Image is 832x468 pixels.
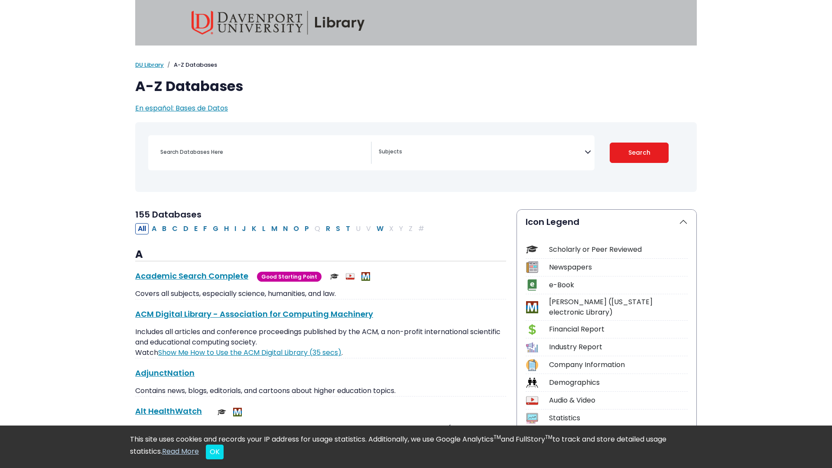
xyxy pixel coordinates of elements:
[280,223,290,234] button: Filter Results N
[169,223,180,234] button: Filter Results C
[135,270,248,281] a: Academic Search Complete
[330,272,339,281] img: Scholarly or Peer Reviewed
[159,223,169,234] button: Filter Results B
[164,61,217,69] li: A-Z Databases
[545,433,552,441] sup: TM
[218,408,226,416] img: Scholarly or Peer Reviewed
[494,433,501,441] sup: TM
[379,149,585,156] textarea: Search
[361,272,370,281] img: MeL (Michigan electronic Library)
[526,359,538,371] img: Icon Company Information
[135,386,506,396] p: Contains news, blogs, editorials, and cartoons about higher education topics.
[135,208,201,221] span: 155 Databases
[135,223,428,233] div: Alpha-list to filter by first letter of database name
[374,223,386,234] button: Filter Results W
[239,223,249,234] button: Filter Results J
[135,223,149,234] button: All
[549,280,688,290] div: e-Book
[135,289,506,299] p: Covers all subjects, especially science, humanities, and law.
[232,223,239,234] button: Filter Results I
[549,297,688,318] div: [PERSON_NAME] ([US_STATE] electronic Library)
[201,223,210,234] button: Filter Results F
[549,324,688,335] div: Financial Report
[135,248,506,261] h3: A
[526,244,538,255] img: Icon Scholarly or Peer Reviewed
[526,377,538,389] img: Icon Demographics
[517,210,696,234] button: Icon Legend
[135,122,697,192] nav: Search filters
[135,61,164,69] a: DU Library
[221,223,231,234] button: Filter Results H
[260,223,268,234] button: Filter Results L
[346,272,354,281] img: Audio & Video
[549,262,688,273] div: Newspapers
[135,309,373,319] a: ACM Digital Library - Association for Computing Machinery
[549,244,688,255] div: Scholarly or Peer Reviewed
[526,395,538,406] img: Icon Audio & Video
[206,445,224,459] button: Close
[291,223,302,234] button: Filter Results O
[333,223,343,234] button: Filter Results S
[162,446,199,456] a: Read More
[192,223,200,234] button: Filter Results E
[135,327,506,358] p: Includes all articles and conference proceedings published by the ACM, a non-profit international...
[302,223,312,234] button: Filter Results P
[549,377,688,388] div: Demographics
[135,103,228,113] a: En español: Bases de Datos
[135,61,697,69] nav: breadcrumb
[343,223,353,234] button: Filter Results T
[526,324,538,335] img: Icon Financial Report
[155,146,371,158] input: Search database by title or keyword
[158,348,341,357] a: Link opens in new window
[135,367,195,378] a: AdjunctNation
[233,408,242,416] img: MeL (Michigan electronic Library)
[149,223,159,234] button: Filter Results A
[210,223,221,234] button: Filter Results G
[549,395,688,406] div: Audio & Video
[269,223,280,234] button: Filter Results M
[181,223,191,234] button: Filter Results D
[130,434,702,459] div: This site uses cookies and records your IP address for usage statistics. Additionally, we use Goo...
[135,406,202,416] a: Alt HealthWatch
[249,223,259,234] button: Filter Results K
[257,272,322,282] span: Good Starting Point
[526,413,538,424] img: Icon Statistics
[549,360,688,370] div: Company Information
[323,223,333,234] button: Filter Results R
[526,341,538,353] img: Icon Industry Report
[526,261,538,273] img: Icon Newspapers
[135,424,506,445] p: Provides perspectives on alternative approaches to healthcare and wellness from journals (some pe...
[526,279,538,291] img: Icon e-Book
[549,342,688,352] div: Industry Report
[192,11,365,35] img: Davenport University Library
[549,413,688,423] div: Statistics
[610,143,669,163] button: Submit for Search Results
[135,78,697,94] h1: A-Z Databases
[526,301,538,313] img: Icon MeL (Michigan electronic Library)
